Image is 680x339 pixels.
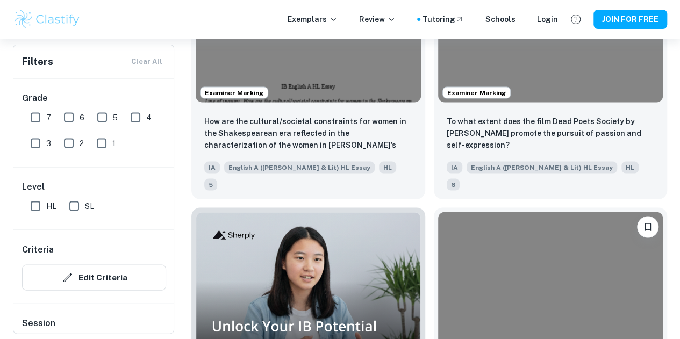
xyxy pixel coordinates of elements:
span: English A ([PERSON_NAME] & Lit) HL Essay [467,161,617,173]
h6: Criteria [22,243,54,256]
p: Review [359,13,396,25]
h6: Level [22,180,166,193]
a: Login [537,13,558,25]
span: IA [447,161,462,173]
h6: Filters [22,54,53,69]
h6: Grade [22,91,166,104]
span: 6 [447,178,460,190]
span: 3 [46,137,51,149]
button: Help and Feedback [567,10,585,28]
span: SL [85,200,94,212]
span: 6 [80,111,84,123]
h6: Session [22,316,166,338]
span: 5 [113,111,118,123]
span: IA [204,161,220,173]
p: To what extent does the film Dead Poets Society by Peter Weir promote the pursuit of passion and ... [447,115,655,150]
span: Examiner Marking [443,88,510,97]
span: 7 [46,111,51,123]
span: HL [379,161,396,173]
span: Examiner Marking [201,88,268,97]
span: HL [46,200,56,212]
img: Clastify logo [13,9,81,30]
span: HL [621,161,639,173]
span: 2 [80,137,84,149]
a: Tutoring [423,13,464,25]
span: 1 [112,137,116,149]
button: Please log in to bookmark exemplars [637,216,658,237]
span: 4 [146,111,152,123]
span: 5 [204,178,217,190]
a: Schools [485,13,516,25]
p: Exemplars [288,13,338,25]
button: JOIN FOR FREE [593,10,667,29]
span: English A ([PERSON_NAME] & Lit) HL Essay [224,161,375,173]
p: How are the cultural/societal constraints for women in the Shakespearean era reflected in the cha... [204,115,412,152]
button: Edit Criteria [22,264,166,290]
